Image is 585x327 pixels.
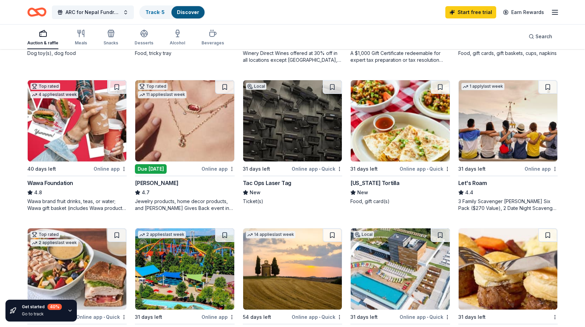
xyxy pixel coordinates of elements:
div: 54 days left [243,313,271,321]
div: Online app [525,165,558,173]
div: 3 Family Scavenger [PERSON_NAME] Six Pack ($270 Value), 2 Date Night Scavenger [PERSON_NAME] Two ... [458,198,558,212]
div: 40 % [47,304,62,310]
img: Image for Tac Ops Laser Tag [243,80,342,161]
div: Dog toy(s), dog food [27,50,127,57]
div: 31 days left [135,313,162,321]
a: Discover [177,9,199,15]
div: Due [DATE] [135,164,167,174]
div: 31 days left [458,313,486,321]
button: Snacks [103,27,118,49]
div: 40 days left [27,165,56,173]
img: Image for Grand Lux Cafe [459,228,557,310]
div: Wawa brand fruit drinks, teas, or water; Wawa gift basket (includes Wawa products and coupons) [27,198,127,212]
span: New [250,188,261,197]
div: 1 apply last week [461,83,504,90]
div: Top rated [30,83,60,90]
span: ARC for Nepal Fundraising Event 2025 [66,8,120,16]
div: Food, gift cards, gift baskets, cups, napkins [458,50,558,57]
div: 4 applies last week [30,91,78,98]
button: ARC for Nepal Fundraising Event 2025 [52,5,134,19]
button: Alcohol [170,27,185,49]
div: [US_STATE] Tortilla [350,179,399,187]
button: Auction & raffle [27,27,58,49]
img: Image for Dorney Park & Wildwater Kingdom [135,228,234,310]
div: A $1,000 Gift Certificate redeemable for expert tax preparation or tax resolution services—recipi... [350,50,450,63]
span: • [319,166,320,172]
div: Meals [75,40,87,46]
a: Image for Kendra ScottTop rated11 applieslast weekDue [DATE]Online app[PERSON_NAME]4.7Jewelry pro... [135,80,234,212]
div: Top rated [30,231,60,238]
div: Online app Quick [400,313,450,321]
div: 11 applies last week [138,91,186,98]
img: Image for Let's Roam [459,80,557,161]
a: Image for Wawa FoundationTop rated4 applieslast week40 days leftOnline appWawa Foundation4.8Wawa ... [27,80,127,212]
div: [PERSON_NAME] [135,179,178,187]
a: Home [27,4,46,20]
span: 4.8 [34,188,42,197]
span: Search [535,32,552,41]
div: Local [353,231,374,238]
img: Image for Wawa Foundation [28,80,126,161]
a: Start free trial [445,6,496,18]
a: Image for Tac Ops Laser TagLocal31 days leftOnline app•QuickTac Ops Laser TagNewTicket(s) [243,80,342,205]
a: Image for Let's Roam1 applylast week31 days leftOnline appLet's Roam4.43 Family Scavenger [PERSON... [458,80,558,212]
div: 31 days left [458,165,486,173]
button: Track· 5Discover [139,5,205,19]
div: Tac Ops Laser Tag [243,179,291,187]
div: Food, gift card(s) [350,198,450,205]
div: Winery Direct Wines offered at 30% off in all locations except [GEOGRAPHIC_DATA], [GEOGRAPHIC_DAT... [243,50,342,63]
span: 4.7 [142,188,150,197]
div: Ticket(s) [243,198,342,205]
div: Local [246,83,266,90]
a: Image for California Tortilla31 days leftOnline app•Quick[US_STATE] TortillaNewFood, gift card(s) [350,80,450,205]
div: Online app Quick [292,165,342,173]
div: Online app Quick [292,313,342,321]
img: Image for Turning Point Restaurants [28,228,126,310]
div: 31 days left [350,165,378,173]
div: Let's Roam [458,179,487,187]
img: Image for AF Travel Ideas [243,228,342,310]
div: Snacks [103,40,118,46]
div: Online app Quick [400,165,450,173]
div: Wawa Foundation [27,179,73,187]
div: 2 applies last week [30,239,78,246]
div: Top rated [138,83,168,90]
div: Desserts [135,40,153,46]
img: Image for SoJo Spa Club [351,228,449,310]
div: Auction & raffle [27,40,58,46]
a: Track· 5 [145,9,165,15]
div: 31 days left [243,165,270,173]
div: Go to track [22,311,62,317]
div: Get started [22,304,62,310]
div: Beverages [201,40,224,46]
span: 4.4 [465,188,473,197]
div: 14 applies last week [246,231,295,238]
span: • [319,314,320,320]
span: • [427,314,428,320]
div: Food, tricky tray [135,50,234,57]
div: Jewelry products, home decor products, and [PERSON_NAME] Gives Back event in-store or online (or ... [135,198,234,212]
div: Online app [94,165,127,173]
div: Online app [201,165,235,173]
div: Alcohol [170,40,185,46]
div: Online app [201,313,235,321]
img: Image for Kendra Scott [135,80,234,161]
div: 31 days left [350,313,378,321]
span: • [427,166,428,172]
a: Earn Rewards [499,6,548,18]
button: Meals [75,27,87,49]
button: Search [523,30,558,43]
div: 2 applies last week [138,231,186,238]
button: Beverages [201,27,224,49]
button: Desserts [135,27,153,49]
span: New [357,188,368,197]
img: Image for California Tortilla [351,80,449,161]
